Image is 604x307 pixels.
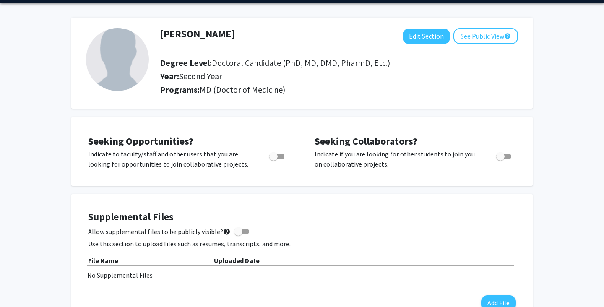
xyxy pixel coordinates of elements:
button: Edit Section [403,29,450,44]
h2: Programs: [160,85,518,95]
span: Seeking Opportunities? [88,135,193,148]
p: Indicate if you are looking for other students to join you on collaborative projects. [315,149,480,169]
b: File Name [88,256,118,265]
h2: Year: [160,71,464,81]
img: Profile Picture [86,28,149,91]
span: Second Year [179,71,222,81]
h2: Degree Level: [160,58,464,68]
mat-icon: help [223,226,231,237]
span: MD (Doctor of Medicine) [200,84,285,95]
p: Use this section to upload files such as resumes, transcripts, and more. [88,239,516,249]
h1: [PERSON_NAME] [160,28,235,40]
div: Toggle [266,149,289,161]
h4: Supplemental Files [88,211,516,223]
button: See Public View [453,28,518,44]
iframe: Chat [6,269,36,301]
div: No Supplemental Files [87,270,517,280]
p: Indicate to faculty/staff and other users that you are looking for opportunities to join collabor... [88,149,253,169]
div: Toggle [493,149,516,161]
b: Uploaded Date [214,256,260,265]
span: Allow supplemental files to be publicly visible? [88,226,231,237]
span: Doctoral Candidate (PhD, MD, DMD, PharmD, Etc.) [212,57,390,68]
span: Seeking Collaborators? [315,135,417,148]
mat-icon: help [504,31,511,41]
